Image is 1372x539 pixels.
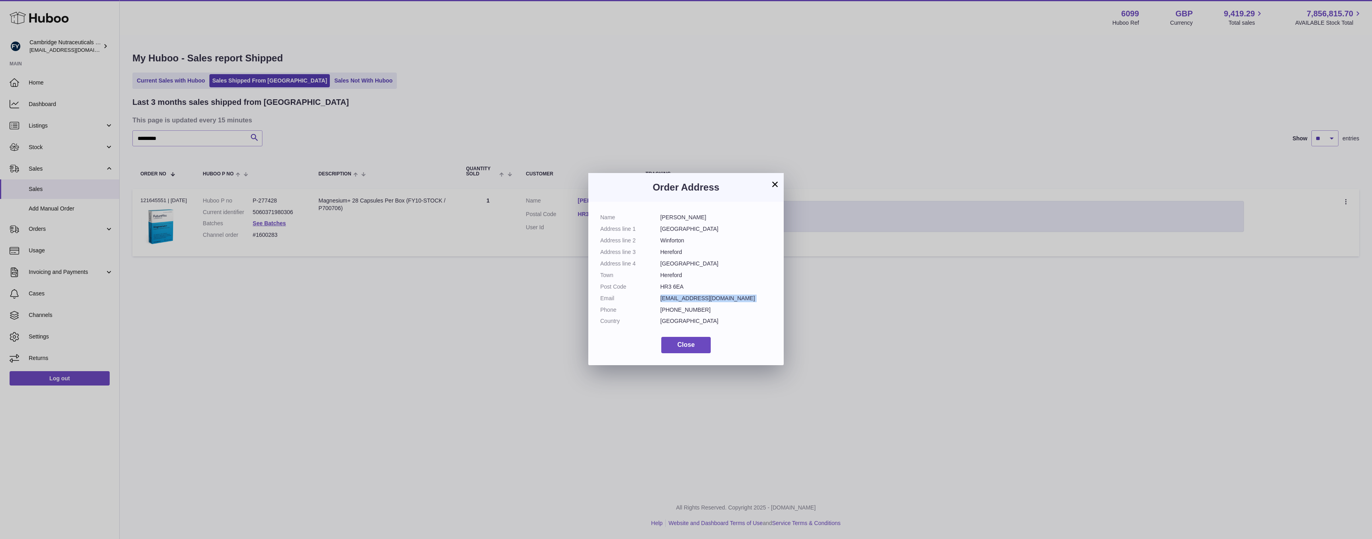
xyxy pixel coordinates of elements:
dd: Hereford [660,248,772,256]
dt: Town [600,271,660,279]
dd: [PERSON_NAME] [660,214,772,221]
dt: Address line 3 [600,248,660,256]
dd: [PHONE_NUMBER] [660,306,772,314]
dd: [GEOGRAPHIC_DATA] [660,225,772,233]
dt: Address line 2 [600,237,660,244]
dt: Name [600,214,660,221]
span: Close [677,341,695,348]
dt: Phone [600,306,660,314]
dd: [GEOGRAPHIC_DATA] [660,317,772,325]
dd: [EMAIL_ADDRESS][DOMAIN_NAME] [660,295,772,302]
dt: Address line 4 [600,260,660,268]
button: Close [661,337,711,353]
dd: Winforton [660,237,772,244]
dd: HR3 6EA [660,283,772,291]
dd: [GEOGRAPHIC_DATA] [660,260,772,268]
dd: Hereford [660,271,772,279]
button: × [770,179,780,189]
h3: Order Address [600,181,772,194]
dt: Email [600,295,660,302]
dt: Address line 1 [600,225,660,233]
dt: Post Code [600,283,660,291]
dt: Country [600,317,660,325]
